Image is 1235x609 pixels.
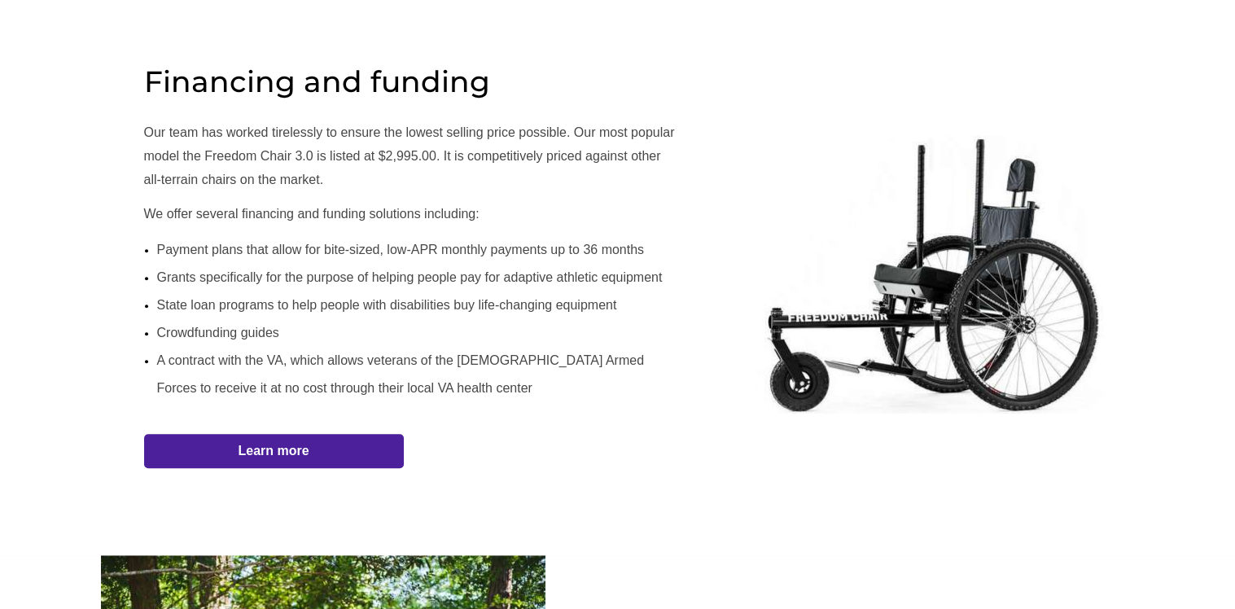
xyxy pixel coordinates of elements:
[58,393,198,424] input: Get more information
[157,353,644,395] span: A contract with the VA, which allows veterans of the [DEMOGRAPHIC_DATA] Armed Forces to receive i...
[144,64,490,99] span: Financing and funding
[144,125,675,186] span: Our team has worked tirelessly to ensure the lowest selling price possible. Our most popular mode...
[144,434,404,468] a: Learn more
[238,444,309,458] strong: Learn more
[157,243,645,256] span: Payment plans that allow for bite-sized, low-APR monthly payments up to 36 months
[157,298,617,312] span: State loan programs to help people with disabilities buy life-changing equipment
[144,207,480,221] span: We offer several financing and funding solutions including:
[157,270,663,284] span: Grants specifically for the purpose of helping people pay for adaptive athletic equipment
[157,326,279,340] span: Crowdfunding guides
